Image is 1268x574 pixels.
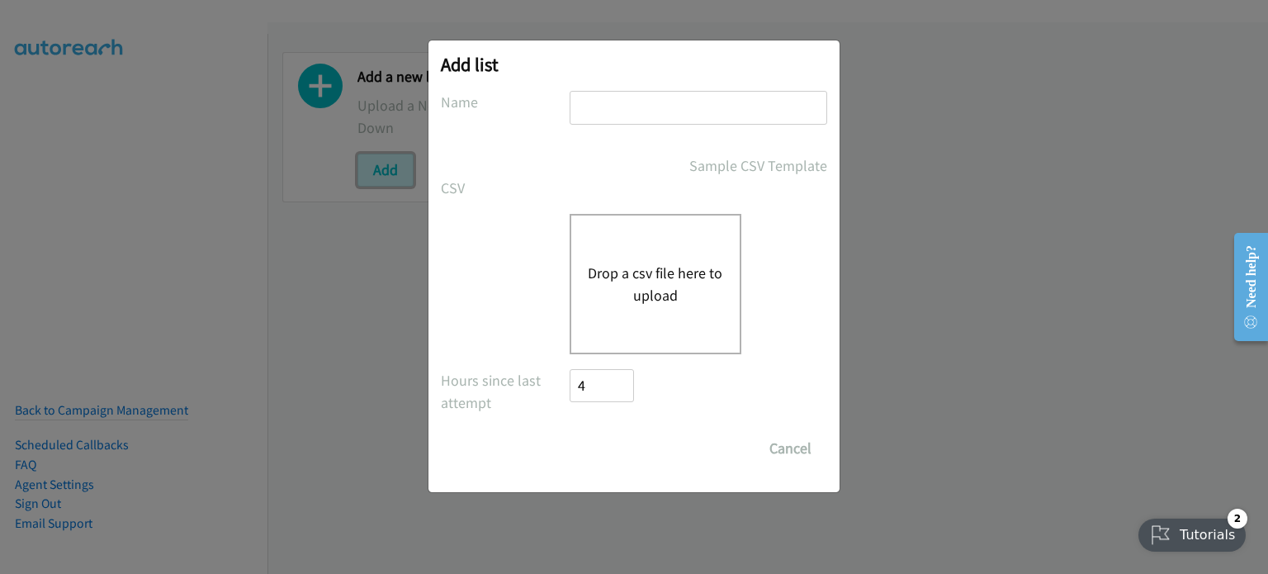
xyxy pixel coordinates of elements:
[588,262,723,306] button: Drop a csv file here to upload
[754,432,827,465] button: Cancel
[1128,502,1256,562] iframe: Checklist
[689,154,827,177] a: Sample CSV Template
[441,177,570,199] label: CSV
[441,91,570,113] label: Name
[1221,221,1268,353] iframe: Resource Center
[441,369,570,414] label: Hours since last attempt
[441,53,827,76] h2: Add list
